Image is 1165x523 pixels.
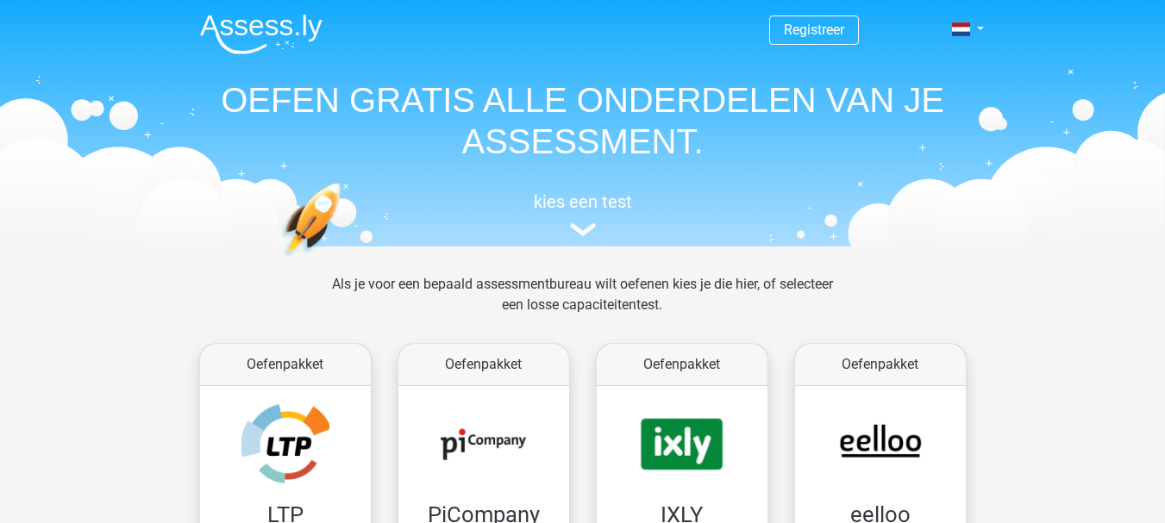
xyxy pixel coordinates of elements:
[200,14,323,54] img: Assessly
[186,191,980,237] a: kies een test
[186,191,980,212] h5: kies een test
[570,223,596,236] img: assessment
[318,274,847,336] div: Als je voor een bepaald assessmentbureau wilt oefenen kies je die hier, of selecteer een losse ca...
[186,79,980,162] h1: OEFEN GRATIS ALLE ONDERDELEN VAN JE ASSESSMENT.
[784,22,844,38] a: Registreer
[281,183,408,339] img: oefenen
